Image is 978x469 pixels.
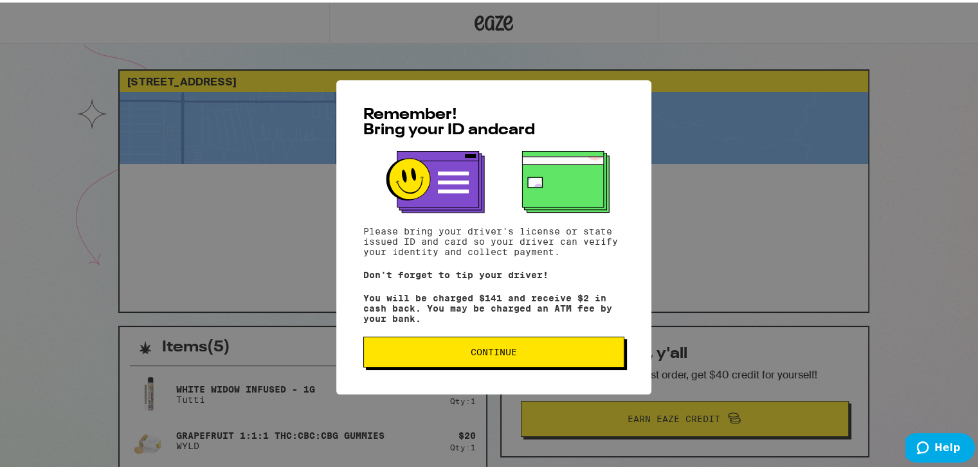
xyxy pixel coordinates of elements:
[363,267,624,278] p: Don't forget to tip your driver!
[905,430,975,463] iframe: Opens a widget where you can find more information
[471,345,517,354] span: Continue
[363,105,535,136] span: Remember! Bring your ID and card
[363,290,624,321] p: You will be charged $141 and receive $2 in cash back. You may be charged an ATM fee by your bank.
[363,224,624,254] p: Please bring your driver's license or state issued ID and card so your driver can verify your ide...
[363,334,624,365] button: Continue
